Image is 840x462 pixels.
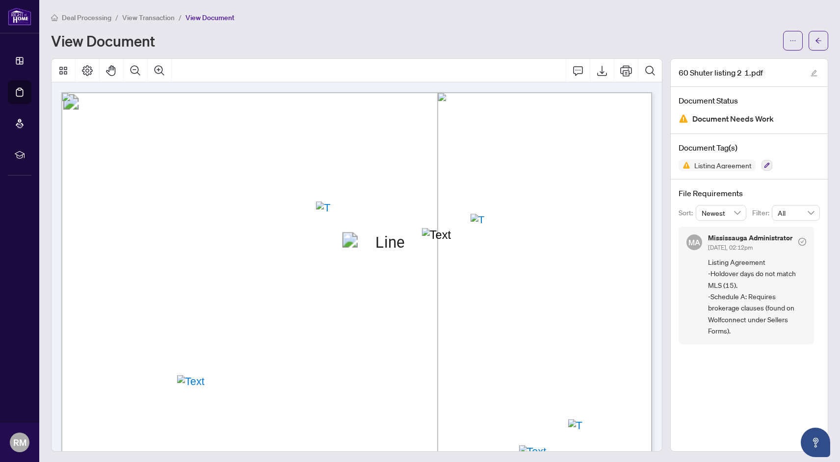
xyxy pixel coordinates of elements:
[8,7,31,26] img: logo
[708,257,806,337] span: Listing Agreement -Holdover days do not match MLS (15). -Schedule A: Requires brokerage clauses (...
[679,114,688,124] img: Document Status
[679,67,763,78] span: 60 Shuter listing 2 1.pdf
[690,162,756,169] span: Listing Agreement
[801,428,830,457] button: Open asap
[679,142,820,154] h4: Document Tag(s)
[51,14,58,21] span: home
[679,207,696,218] p: Sort:
[778,205,814,220] span: All
[752,207,772,218] p: Filter:
[708,244,753,251] span: [DATE], 02:12pm
[679,95,820,106] h4: Document Status
[692,112,774,126] span: Document Needs Work
[679,159,690,171] img: Status Icon
[688,236,700,248] span: MA
[815,37,822,44] span: arrow-left
[185,13,235,22] span: View Document
[179,12,182,23] li: /
[708,234,792,241] h5: Mississauga Administrator
[115,12,118,23] li: /
[811,70,817,77] span: edit
[702,205,741,220] span: Newest
[51,33,155,49] h1: View Document
[13,436,26,449] span: RM
[798,238,806,246] span: check-circle
[679,187,820,199] h4: File Requirements
[122,13,175,22] span: View Transaction
[62,13,111,22] span: Deal Processing
[789,37,796,44] span: ellipsis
